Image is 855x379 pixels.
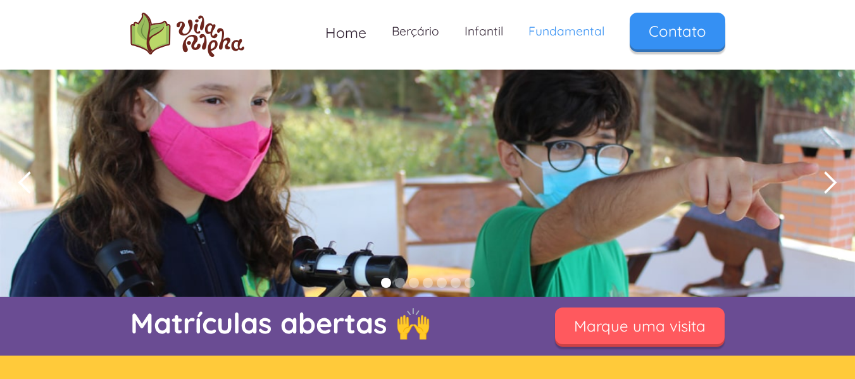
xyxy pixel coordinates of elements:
[130,13,244,57] a: home
[555,308,725,344] a: Marque uma visita
[423,278,433,288] div: Show slide 4 of 7
[409,278,419,288] div: Show slide 3 of 7
[516,13,617,50] a: Fundamental
[630,13,725,49] a: Contato
[804,70,855,297] div: next slide
[325,23,366,42] span: Home
[381,278,391,288] div: Show slide 1 of 7
[395,278,405,288] div: Show slide 2 of 7
[130,303,523,343] p: Matrículas abertas 🙌
[452,13,516,50] a: Infantil
[437,278,447,288] div: Show slide 5 of 7
[130,13,244,57] img: logo Escola Vila Alpha
[379,13,452,50] a: Berçário
[451,278,461,288] div: Show slide 6 of 7
[313,13,379,53] a: Home
[465,278,475,288] div: Show slide 7 of 7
